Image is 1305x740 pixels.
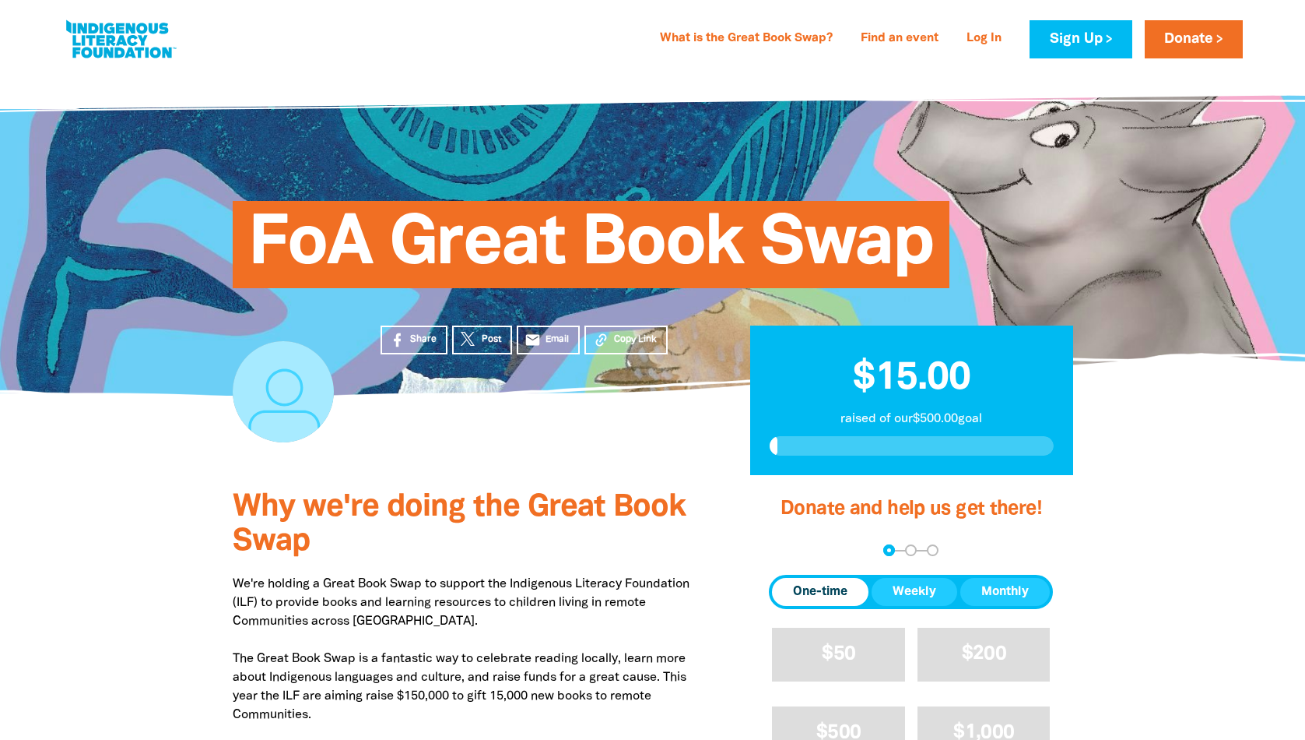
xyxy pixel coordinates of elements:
span: Donate and help us get there! [781,500,1042,518]
button: Navigate to step 2 of 3 to enter your details [905,544,917,556]
span: Weekly [893,583,936,601]
a: emailEmail [517,326,581,354]
span: One-time [793,583,847,601]
a: Find an event [851,26,948,51]
i: email [524,332,541,348]
span: $15.00 [853,361,970,396]
a: Sign Up [1030,20,1131,58]
button: Monthly [960,578,1050,606]
button: One-time [772,578,868,606]
span: $200 [962,645,1006,663]
span: Monthly [981,583,1029,601]
span: $50 [822,645,855,663]
span: FoA Great Book Swap [248,213,934,288]
button: $200 [917,628,1051,682]
button: Copy Link [584,326,668,354]
div: Donation frequency [769,575,1053,609]
a: Log In [957,26,1011,51]
button: Weekly [872,578,957,606]
button: $50 [772,628,905,682]
span: Copy Link [614,333,657,347]
a: Post [452,326,512,354]
a: Donate [1145,20,1243,58]
a: What is the Great Book Swap? [651,26,842,51]
button: Navigate to step 3 of 3 to enter your payment details [927,544,938,556]
span: Email [546,333,569,347]
span: Share [410,333,437,347]
span: Post [482,333,501,347]
a: Share [381,326,447,354]
span: Why we're doing the Great Book Swap [233,493,686,556]
p: raised of our $500.00 goal [770,410,1054,428]
button: Navigate to step 1 of 3 to enter your donation amount [883,544,895,556]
